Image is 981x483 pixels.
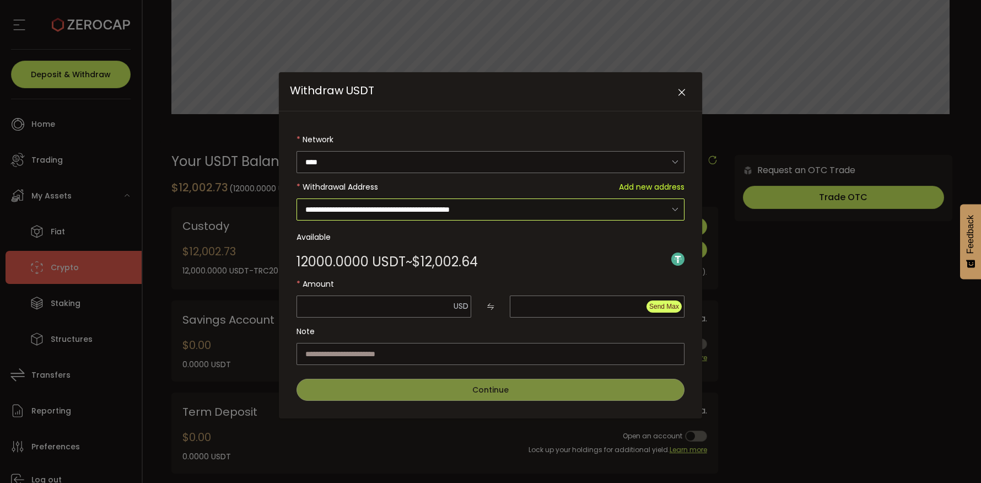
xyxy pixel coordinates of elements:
div: Withdraw USDT [279,72,702,418]
span: $12,002.64 [412,255,478,269]
label: Note [297,320,684,342]
iframe: Chat Widget [926,430,981,483]
button: Continue [297,379,684,401]
label: Amount [297,273,684,295]
span: Continue [472,384,509,395]
span: Send Max [649,303,679,310]
span: Withdrawal Address [303,181,378,192]
div: ~ [297,255,478,269]
span: Feedback [966,215,975,254]
span: USD [454,300,468,312]
button: Send Max [646,300,682,313]
button: Close [672,83,691,103]
button: Feedback - Show survey [960,204,981,279]
span: Withdraw USDT [290,83,374,98]
label: Available [297,226,684,248]
label: Network [297,128,684,151]
span: Add new address [619,176,684,198]
span: 12000.0000 USDT [297,255,406,269]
